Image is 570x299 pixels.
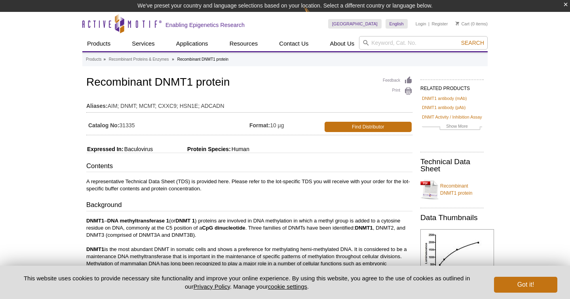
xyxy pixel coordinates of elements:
[420,214,484,221] h2: Data Thumbnails
[86,98,412,110] td: AIM; DNMT; MCMT; CXXC9; HSN1E; ADCADN
[304,6,325,25] img: Change Here
[249,117,323,133] td: 10 µg
[416,21,426,27] a: Login
[86,217,412,282] p: – (or ) proteins are involved in DNA methylation in which a methyl group is added to a cytosine r...
[325,122,412,132] a: Find Distributor
[422,104,465,111] a: DNMT1 antibody (pAb)
[268,283,307,290] button: cookie settings
[177,57,229,61] li: Recombinant DNMT1 protein
[86,102,108,109] strong: Aliases:
[86,200,412,211] h3: Background
[225,36,263,51] a: Resources
[383,76,412,85] a: Feedback
[274,36,313,51] a: Contact Us
[355,225,372,231] strong: DNMT1
[231,146,249,152] span: Human
[86,178,412,192] p: A representative Technical Data Sheet (TDS) is provided here. Please refer to the lot-specific TD...
[123,146,153,152] span: Baculovirus
[109,56,169,63] a: Recombinant Proteins & Enzymes
[154,146,231,152] span: Protein Species:
[431,21,448,27] a: Register
[456,21,459,25] img: Your Cart
[127,36,160,51] a: Services
[86,218,104,224] strong: DNMT1
[175,218,195,224] strong: DNMT 1
[86,146,123,152] span: Expressed In:
[422,113,482,121] a: DNMT Activity / Inhibition Assay
[383,87,412,96] a: Print
[459,39,486,46] button: Search
[107,218,169,224] strong: DNA methyltransferase 1
[172,57,174,61] li: »
[88,122,120,129] strong: Catalog No:
[202,225,245,231] strong: CpG dinucleotide
[461,40,484,46] span: Search
[86,246,104,252] strong: DNMT1
[386,19,408,29] a: English
[428,19,429,29] li: |
[328,19,382,29] a: [GEOGRAPHIC_DATA]
[359,36,488,50] input: Keyword, Cat. No.
[86,56,101,63] a: Products
[13,274,481,291] p: This website uses cookies to provide necessary site functionality and improve your online experie...
[82,36,115,51] a: Products
[86,161,412,172] h3: Contents
[86,117,249,133] td: 31335
[422,123,482,132] a: Show More
[194,283,230,290] a: Privacy Policy
[422,95,467,102] a: DNMT1 antibody (mAb)
[420,158,484,172] h2: Technical Data Sheet
[249,122,270,129] strong: Format:
[420,229,494,284] img: DNMT1 activity assay
[420,79,484,94] h2: RELATED PRODUCTS
[325,36,359,51] a: About Us
[420,178,484,201] a: Recombinant DNMT1 protein
[103,57,106,61] li: »
[494,277,557,293] button: Got it!
[456,21,469,27] a: Cart
[456,19,488,29] li: (0 items)
[86,76,412,90] h1: Recombinant DNMT1 protein
[165,21,245,29] h2: Enabling Epigenetics Research
[171,36,213,51] a: Applications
